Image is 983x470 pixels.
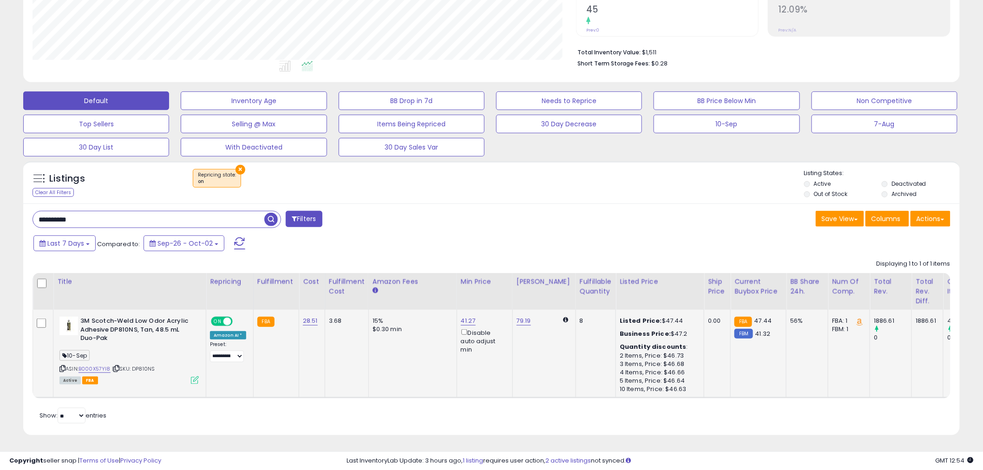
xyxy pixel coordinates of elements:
span: FBA [82,377,98,385]
b: Total Inventory Value: [577,48,641,56]
span: | SKU: DP810NS [112,365,155,372]
a: 1 listing [463,456,484,465]
button: 30 Day Sales Var [339,138,485,157]
div: Current Buybox Price [734,277,782,296]
span: Compared to: [97,240,140,248]
div: ASIN: [59,317,199,383]
span: $0.28 [651,59,668,68]
b: Short Term Storage Fees: [577,59,650,67]
button: 7-Aug [812,115,957,133]
div: 1886.61 [916,317,936,325]
div: 0 [874,333,911,342]
h5: Listings [49,172,85,185]
b: 3M Scotch-Weld Low Odor Acrylic Adhesive DP810NS, Tan, 48.5 mL Duo-Pak [80,317,193,345]
button: Needs to Reprice [496,91,642,110]
div: 5 Items, Price: $46.64 [620,377,697,385]
div: Repricing [210,277,249,287]
div: Fulfillment Cost [329,277,365,296]
a: Privacy Policy [120,456,161,465]
a: Terms of Use [79,456,119,465]
span: OFF [231,318,246,326]
img: 210Xja9CVUL._SL40_.jpg [59,317,78,335]
button: 30 Day Decrease [496,115,642,133]
div: BB Share 24h. [790,277,824,296]
div: 2 Items, Price: $46.73 [620,352,697,360]
span: Last 7 Days [47,239,84,248]
a: B000X57YI8 [79,365,111,373]
small: FBA [257,317,275,327]
button: Sep-26 - Oct-02 [144,235,224,251]
div: Amazon Fees [373,277,453,287]
div: : [620,343,697,351]
button: Save View [816,211,864,227]
button: Default [23,91,169,110]
label: Deactivated [891,180,926,188]
div: 0.00 [708,317,723,325]
div: 56% [790,317,821,325]
div: 4 Items, Price: $46.66 [620,368,697,377]
div: Fulfillable Quantity [580,277,612,296]
div: 1886.61 [874,317,911,325]
a: 2 active listings [546,456,591,465]
b: Business Price: [620,329,671,338]
div: Amazon AI * [210,331,246,339]
div: FBM: 1 [832,325,863,333]
div: $0.30 min [373,325,450,333]
div: FBA: 1 [832,317,863,325]
div: Listed Price [620,277,700,287]
div: Disable auto adjust min [461,327,505,354]
div: Title [57,277,202,287]
label: Active [814,180,831,188]
div: 10 Items, Price: $46.63 [620,385,697,393]
h2: 12.09% [778,4,950,17]
span: Show: entries [39,411,106,420]
div: Fulfillment [257,277,295,287]
div: $47.44 [620,317,697,325]
span: 10-Sep [59,350,90,361]
div: Num of Comp. [832,277,866,296]
b: Listed Price: [620,316,662,325]
button: Filters [286,211,322,227]
button: Non Competitive [812,91,957,110]
a: 28.51 [303,316,318,326]
strong: Copyright [9,456,43,465]
small: Prev: 0 [586,27,599,33]
span: 47.44 [754,316,772,325]
div: 8 [580,317,609,325]
button: 10-Sep [654,115,800,133]
small: FBM [734,329,753,339]
span: Repricing state : [198,171,236,185]
div: Cost [303,277,321,287]
div: Total Rev. Diff. [916,277,939,306]
div: on [198,178,236,185]
button: Last 7 Days [33,235,96,251]
div: Total Rev. [874,277,908,296]
span: 2025-10-10 12:54 GMT [936,456,974,465]
button: Inventory Age [181,91,327,110]
label: Archived [891,190,917,198]
div: Preset: [210,341,246,362]
small: Prev: N/A [778,27,796,33]
span: Columns [872,214,901,223]
button: Top Sellers [23,115,169,133]
a: 79.19 [517,316,531,326]
div: Last InventoryLab Update: 3 hours ago, requires user action, not synced. [347,457,974,465]
span: Sep-26 - Oct-02 [157,239,213,248]
div: 15% [373,317,450,325]
div: Ship Price [708,277,727,296]
div: 3.68 [329,317,361,325]
label: Out of Stock [814,190,848,198]
span: ON [212,318,223,326]
div: 3 Items, Price: $46.68 [620,360,697,368]
button: Selling @ Max [181,115,327,133]
span: 41.32 [755,329,771,338]
button: With Deactivated [181,138,327,157]
button: 30 Day List [23,138,169,157]
span: All listings currently available for purchase on Amazon [59,377,81,385]
b: Quantity discounts [620,342,687,351]
button: Columns [865,211,909,227]
a: 41.27 [461,316,476,326]
div: $47.2 [620,330,697,338]
h2: 45 [586,4,758,17]
div: Ordered Items [947,277,981,296]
